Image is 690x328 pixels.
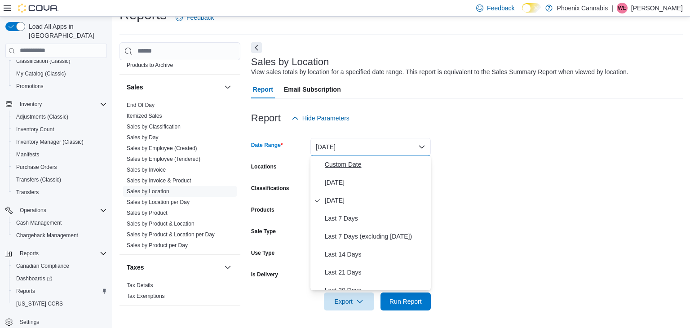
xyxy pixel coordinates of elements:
[325,195,427,206] span: [DATE]
[325,267,427,278] span: Last 21 Days
[380,293,431,310] button: Run Report
[325,231,427,242] span: Last 7 Days (excluding [DATE])
[127,102,155,109] span: End Of Day
[251,142,283,149] label: Date Range
[487,4,514,13] span: Feedback
[389,297,422,306] span: Run Report
[9,80,111,93] button: Promotions
[127,282,153,288] a: Tax Details
[20,250,39,257] span: Reports
[557,3,608,13] p: Phoenix Cannabis
[172,9,217,27] a: Feedback
[310,138,431,156] button: [DATE]
[9,55,111,67] button: Classification (Classic)
[127,293,165,300] span: Tax Exemptions
[13,162,107,173] span: Purchase Orders
[16,205,107,216] span: Operations
[611,3,613,13] p: |
[16,275,52,282] span: Dashboards
[9,217,111,229] button: Cash Management
[16,189,39,196] span: Transfers
[16,99,107,110] span: Inventory
[16,83,44,90] span: Promotions
[16,317,43,328] a: Settings
[13,137,107,147] span: Inventory Manager (Classic)
[127,177,191,184] span: Sales by Invoice & Product
[325,249,427,260] span: Last 14 Days
[13,81,47,92] a: Promotions
[329,293,369,310] span: Export
[522,3,541,13] input: Dark Mode
[20,101,42,108] span: Inventory
[127,113,162,119] a: Itemized Sales
[16,262,69,270] span: Canadian Compliance
[13,273,107,284] span: Dashboards
[119,280,240,305] div: Taxes
[2,247,111,260] button: Reports
[13,149,43,160] a: Manifests
[13,298,107,309] span: Washington CCRS
[13,149,107,160] span: Manifests
[9,67,111,80] button: My Catalog (Classic)
[13,124,107,135] span: Inventory Count
[127,242,188,249] span: Sales by Product per Day
[251,206,274,213] label: Products
[127,145,197,152] span: Sales by Employee (Created)
[13,230,107,241] span: Chargeback Management
[13,261,73,271] a: Canadian Compliance
[16,316,107,328] span: Settings
[13,124,58,135] a: Inventory Count
[9,285,111,297] button: Reports
[16,99,45,110] button: Inventory
[16,58,71,65] span: Classification (Classic)
[251,228,276,235] label: Sale Type
[127,166,166,173] span: Sales by Invoice
[253,80,273,98] span: Report
[127,62,173,69] span: Products to Archive
[16,205,50,216] button: Operations
[16,288,35,295] span: Reports
[127,220,195,227] span: Sales by Product & Location
[16,300,63,307] span: [US_STATE] CCRS
[16,126,54,133] span: Inventory Count
[2,98,111,111] button: Inventory
[13,217,65,228] a: Cash Management
[251,57,329,67] h3: Sales by Location
[127,188,169,195] span: Sales by Location
[127,145,197,151] a: Sales by Employee (Created)
[13,56,74,66] a: Classification (Classic)
[127,134,159,141] span: Sales by Day
[16,248,42,259] button: Reports
[13,162,61,173] a: Purchase Orders
[127,209,168,217] span: Sales by Product
[127,83,143,92] h3: Sales
[13,56,107,66] span: Classification (Classic)
[251,163,277,170] label: Locations
[13,68,107,79] span: My Catalog (Classic)
[16,248,107,259] span: Reports
[127,62,173,68] a: Products to Archive
[13,286,39,297] a: Reports
[9,148,111,161] button: Manifests
[13,137,87,147] a: Inventory Manager (Classic)
[127,263,144,272] h3: Taxes
[127,231,215,238] a: Sales by Product & Location per Day
[13,111,72,122] a: Adjustments (Classic)
[20,207,46,214] span: Operations
[127,199,190,206] span: Sales by Location per Day
[9,111,111,123] button: Adjustments (Classic)
[127,123,181,130] span: Sales by Classification
[13,174,65,185] a: Transfers (Classic)
[617,3,628,13] div: Wael elrifai
[16,138,84,146] span: Inventory Manager (Classic)
[127,199,190,205] a: Sales by Location per Day
[127,155,200,163] span: Sales by Employee (Tendered)
[127,124,181,130] a: Sales by Classification
[119,49,240,74] div: Products
[2,204,111,217] button: Operations
[13,111,107,122] span: Adjustments (Classic)
[13,81,107,92] span: Promotions
[13,298,66,309] a: [US_STATE] CCRS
